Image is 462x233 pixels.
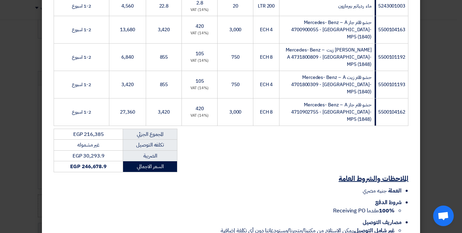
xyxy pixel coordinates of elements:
[123,150,177,161] td: الضريبة
[185,113,214,119] div: (14%) VAT
[160,54,168,61] span: 855
[363,218,401,226] span: مصاريف التوصيل
[229,26,242,33] span: 3,000
[258,2,275,10] span: 200 LTR
[374,71,408,98] td: 5500101193
[291,101,372,123] span: حشو فلتر جاز Mercedes- Benz – A 4710902755 - [GEOGRAPHIC_DATA]- MP5 (1848)
[374,98,408,126] td: 5500104162
[379,207,395,215] strong: 100%
[291,19,372,40] span: حشو فلتر جاز Mercedes- Benz – A 4700900055 - [GEOGRAPHIC_DATA]- MP5 (1840)
[231,81,240,88] span: 750
[231,54,240,61] span: 750
[388,187,401,195] span: العملة
[233,2,238,10] span: 20
[123,161,177,172] td: السعر الاجمالي
[339,173,408,184] u: الملاحظات والشروط العامة
[121,81,134,88] span: 3,420
[286,46,372,68] span: [PERSON_NAME] زيت Mercedes- Benz – A 4731800809 - [GEOGRAPHIC_DATA]- MP5 (1848)
[260,81,273,88] span: 4 ECH
[70,163,107,170] strong: EGP 246,678.9
[185,31,214,36] div: (14%) VAT
[72,26,91,33] span: 1-2 اسبوع
[338,2,372,10] span: ماء ردياتير بيرمازون
[260,54,273,61] span: 8 ECH
[123,129,177,140] td: المجموع الجزئي
[159,2,169,10] span: 22.8
[72,81,91,88] span: 1-2 اسبوع
[229,108,242,116] span: 3,000
[374,43,408,71] td: 5500101192
[72,54,91,61] span: 1-2 اسبوع
[433,206,454,226] div: دردشة مفتوحة
[158,108,170,116] span: 3,420
[120,26,135,33] span: 13,680
[333,207,395,215] span: مقدما Receiving PO
[77,141,99,149] span: غير مشموله
[185,58,214,64] div: (14%) VAT
[73,152,104,160] span: EGP 30,293.9
[363,187,386,195] span: جنيه مصري
[196,105,204,112] span: 420
[121,2,134,10] span: 4,560
[374,16,408,43] td: 5500104163
[185,85,214,91] div: (14%) VAT
[121,54,134,61] span: 6,840
[260,26,273,33] span: 4 ECH
[196,23,204,30] span: 420
[185,7,214,13] div: (14%) VAT
[123,140,177,151] td: تكلفه التوصيل
[160,81,168,88] span: 855
[291,74,372,95] span: حشو فلتر زيت Mercedes- Benz – A 4701800309 - [GEOGRAPHIC_DATA]- MP5 (1840)
[196,78,204,85] span: 105
[158,26,170,33] span: 3,420
[260,108,273,116] span: 8 ECH
[196,50,204,57] span: 105
[375,198,401,207] span: شروط الدفع
[120,108,135,116] span: 27,360
[54,129,123,140] td: EGP 216,385
[72,108,91,116] span: 1-2 اسبوع
[72,2,91,10] span: 1-2 اسبوع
